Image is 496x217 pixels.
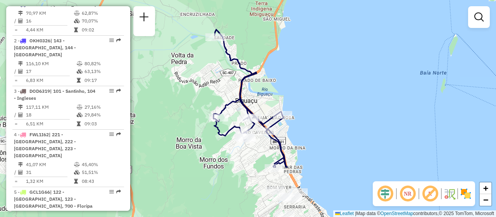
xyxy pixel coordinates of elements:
[14,88,95,101] span: 3 -
[26,60,76,68] td: 116,10 KM
[81,17,121,25] td: 70,07%
[18,113,23,117] i: Total de Atividades
[109,132,114,137] em: Opções
[81,168,121,176] td: 51,51%
[84,103,121,111] td: 27,16%
[74,11,80,16] i: % de utilização do peso
[77,69,83,74] i: % de utilização da cubagem
[26,76,76,84] td: 6,83 KM
[74,179,78,184] i: Tempo total em rota
[14,177,18,185] td: =
[355,211,356,216] span: |
[471,9,487,25] a: Exibir filtros
[421,184,439,203] span: Exibir rótulo
[81,26,121,34] td: 09:02
[77,122,81,126] i: Tempo total em rota
[18,170,23,175] i: Total de Atividades
[14,132,76,158] span: | 221 - [GEOGRAPHIC_DATA], 222 - [GEOGRAPHIC_DATA], 223 - [GEOGRAPHIC_DATA]
[443,187,456,200] img: Fluxo de ruas
[14,168,18,176] td: /
[26,17,74,25] td: 16
[14,38,76,57] span: | 143 - [GEOGRAPHIC_DATA], 144 - [GEOGRAPHIC_DATA]
[381,211,413,216] a: OpenStreetMap
[29,132,49,137] span: FWL1I62
[109,38,114,43] em: Opções
[77,105,83,109] i: % de utilização do peso
[335,211,354,216] a: Leaflet
[14,189,93,216] span: | 122 - [GEOGRAPHIC_DATA], 123 - [GEOGRAPHIC_DATA], 700 - Floripa Shopping​
[26,103,76,111] td: 117,11 KM
[81,9,121,17] td: 62,87%
[116,132,121,137] em: Rota exportada
[398,184,417,203] span: Ocultar NR
[84,120,121,128] td: 09:03
[116,38,121,43] em: Rota exportada
[109,189,114,194] em: Opções
[18,61,23,66] i: Distância Total
[26,68,76,75] td: 17
[29,189,50,195] span: GCL1G66
[480,182,491,194] a: Zoom in
[84,68,121,75] td: 63,13%
[14,189,93,216] span: 5 -
[288,188,308,196] div: Atividade não roteirizada - STEFANE LEME DA SILV
[14,120,18,128] td: =
[74,162,80,167] i: % de utilização do peso
[376,184,394,203] span: Ocultar deslocamento
[136,9,152,27] a: Nova sessão e pesquisa
[18,11,23,16] i: Distância Total
[74,28,78,32] i: Tempo total em rota
[460,187,472,200] img: Exibir/Ocultar setores
[74,19,80,23] i: % de utilização da cubagem
[84,76,121,84] td: 09:17
[333,210,496,217] div: Map data © contributors,© 2025 TomTom, Microsoft
[14,111,18,119] td: /
[14,17,18,25] td: /
[26,26,74,34] td: 4,44 KM
[14,1,96,7] span: 1 -
[483,183,488,193] span: +
[26,161,74,168] td: 41,07 KM
[14,26,18,34] td: =
[14,88,95,101] span: | 101 - Santinho, 104 - Ingleses
[29,38,50,43] span: OKH0326
[26,9,74,17] td: 70,97 KM
[18,162,23,167] i: Distância Total
[81,177,121,185] td: 08:43
[14,76,18,84] td: =
[272,193,291,201] div: Atividade não roteirizada - AIRTO PEREIRA DA SIL
[14,68,18,75] td: /
[18,105,23,109] i: Distância Total
[18,19,23,23] i: Total de Atividades
[29,1,50,7] span: DGN9309
[26,120,76,128] td: 6,51 KM
[26,111,76,119] td: 18
[26,177,74,185] td: 1,32 KM
[26,168,74,176] td: 31
[81,161,121,168] td: 45,40%
[14,132,76,158] span: 4 -
[480,194,491,206] a: Zoom out
[116,89,121,93] em: Rota exportada
[29,88,50,94] span: DOD6319
[483,195,488,205] span: −
[266,186,285,194] div: Atividade não roteirizada - MIL GRAUS
[77,78,81,83] i: Tempo total em rota
[14,38,76,57] span: 2 -
[18,69,23,74] i: Total de Atividades
[116,189,121,194] em: Rota exportada
[74,170,80,175] i: % de utilização da cubagem
[77,113,83,117] i: % de utilização da cubagem
[109,89,114,93] em: Opções
[77,61,83,66] i: % de utilização do peso
[84,111,121,119] td: 29,84%
[84,60,121,68] td: 80,82%
[50,1,96,7] span: | [STREET_ADDRESS]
